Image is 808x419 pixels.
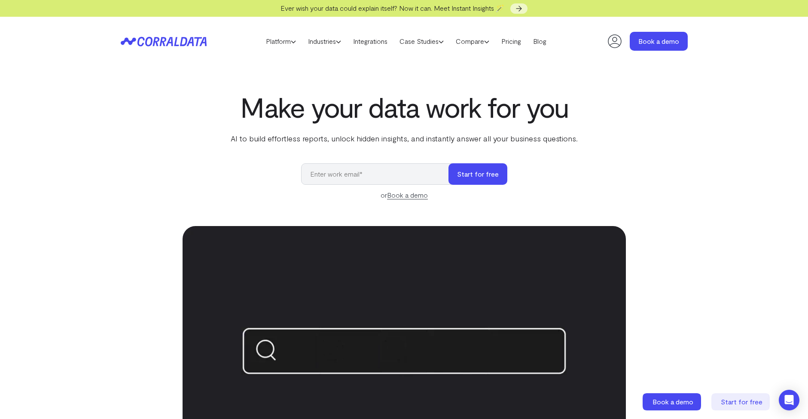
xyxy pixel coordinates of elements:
[779,390,799,410] div: Open Intercom Messenger
[301,190,507,200] div: or
[229,133,579,144] p: AI to build effortless reports, unlock hidden insights, and instantly answer all your business qu...
[301,163,457,185] input: Enter work email*
[495,35,527,48] a: Pricing
[643,393,703,410] a: Book a demo
[387,191,428,199] a: Book a demo
[281,4,504,12] span: Ever wish your data could explain itself? Now it can. Meet Instant Insights 🪄
[260,35,302,48] a: Platform
[450,35,495,48] a: Compare
[393,35,450,48] a: Case Studies
[711,393,771,410] a: Start for free
[302,35,347,48] a: Industries
[721,398,762,406] span: Start for free
[448,163,507,185] button: Start for free
[527,35,552,48] a: Blog
[652,398,693,406] span: Book a demo
[347,35,393,48] a: Integrations
[630,32,688,51] a: Book a demo
[229,92,579,122] h1: Make your data work for you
